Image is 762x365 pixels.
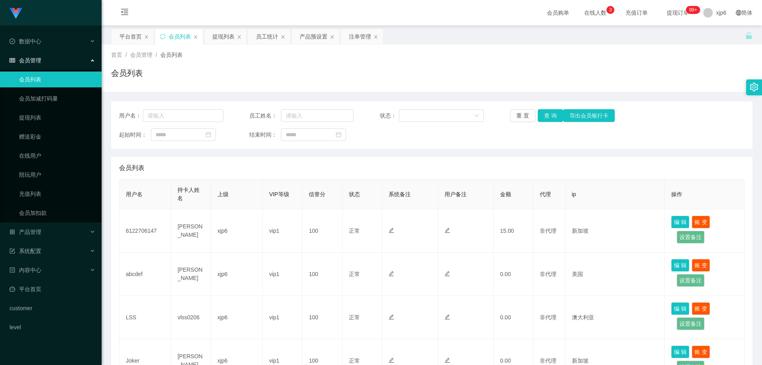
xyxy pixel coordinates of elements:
button: 账 变 [692,259,710,272]
td: 澳大利亚 [566,296,665,339]
td: 0.00 [494,253,533,296]
span: 状态 [349,191,360,197]
td: [PERSON_NAME] [171,253,211,296]
span: 操作 [671,191,682,197]
div: 员工统计 [256,29,278,44]
td: vip1 [263,253,302,296]
div: 产品预设置 [300,29,327,44]
span: 充值订单 [622,10,652,15]
td: 100 [302,253,342,296]
a: 提现列表 [19,110,95,126]
i: 图标: menu-fold [111,0,138,26]
i: 图标: appstore-o [10,229,15,235]
span: / [156,52,157,58]
button: 重 置 [510,109,535,122]
button: 账 变 [692,216,710,228]
span: VIP等级 [269,191,289,197]
i: 图标: edit [389,314,394,320]
span: 用户备注 [444,191,467,197]
div: 会员列表 [169,29,191,44]
i: 图标: check-circle-o [10,39,15,44]
span: / [125,52,127,58]
span: 持卡人姓名 [177,187,200,201]
img: logo.9652507e.png [10,8,22,19]
i: 图标: edit [444,314,450,320]
span: 会员列表 [160,52,183,58]
i: 图标: profile [10,267,15,273]
i: 图标: close [281,35,285,39]
td: 0.00 [494,296,533,339]
td: xjp6 [211,209,263,253]
i: 图标: sync [160,34,165,39]
a: 陪玩用户 [19,167,95,183]
span: 非代理 [540,357,556,364]
a: 图标: dashboard平台首页 [10,281,95,297]
span: 正常 [349,357,360,364]
a: 在线用户 [19,148,95,164]
sup: 256 [686,6,700,14]
span: 用户名： [119,112,143,120]
i: 图标: form [10,248,15,254]
button: 设置备注 [677,317,704,330]
button: 编 辑 [671,216,689,228]
button: 编 辑 [671,302,689,315]
div: 注单管理 [349,29,371,44]
td: vip1 [263,296,302,339]
span: 会员管理 [10,57,41,64]
td: 美国 [566,253,665,296]
span: 起始时间： [119,131,151,139]
span: 产品管理 [10,229,41,235]
td: 15.00 [494,209,533,253]
button: 账 变 [692,302,710,315]
i: 图标: unlock [745,32,752,39]
td: abcdef [119,253,171,296]
i: 图标: down [474,113,479,119]
span: 正常 [349,271,360,277]
span: ip [572,191,576,197]
div: 平台首页 [119,29,142,44]
i: 图标: edit [389,357,394,363]
span: 首页 [111,52,122,58]
button: 设置备注 [677,231,704,243]
span: 状态： [380,112,399,120]
button: 导出会员银行卡 [563,109,615,122]
button: 编 辑 [671,346,689,358]
button: 设置备注 [677,274,704,287]
span: 提现订单 [663,10,693,15]
a: customer [10,300,95,316]
i: 图标: table [10,58,15,63]
span: 代理 [540,191,551,197]
td: 新加坡 [566,209,665,253]
button: 编 辑 [671,259,689,272]
td: xjp6 [211,296,263,339]
span: 内容中心 [10,267,41,273]
i: 图标: edit [444,271,450,276]
i: 图标: calendar [336,132,341,137]
span: 员工姓名： [249,112,281,120]
span: 结束时间： [249,131,281,139]
span: 系统配置 [10,248,41,254]
td: xjp6 [211,253,263,296]
span: 在线人数 [580,10,610,15]
span: 会员列表 [119,163,144,173]
i: 图标: edit [444,228,450,233]
button: 账 变 [692,346,710,358]
span: 信誉分 [309,191,325,197]
a: 充值列表 [19,186,95,202]
p: 3 [609,6,612,14]
i: 图标: setting [750,83,758,91]
a: 会员加减打码量 [19,91,95,106]
td: 100 [302,296,342,339]
a: 赠送彩金 [19,129,95,145]
i: 图标: edit [389,228,394,233]
sup: 3 [606,6,614,14]
h1: 会员列表 [111,67,143,79]
td: vlss0206 [171,296,211,339]
a: 会员列表 [19,71,95,87]
td: 6122706147 [119,209,171,253]
span: 系统备注 [389,191,411,197]
span: 会员管理 [130,52,152,58]
i: 图标: close [193,35,198,39]
span: 上级 [217,191,229,197]
span: 数据中心 [10,38,41,44]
